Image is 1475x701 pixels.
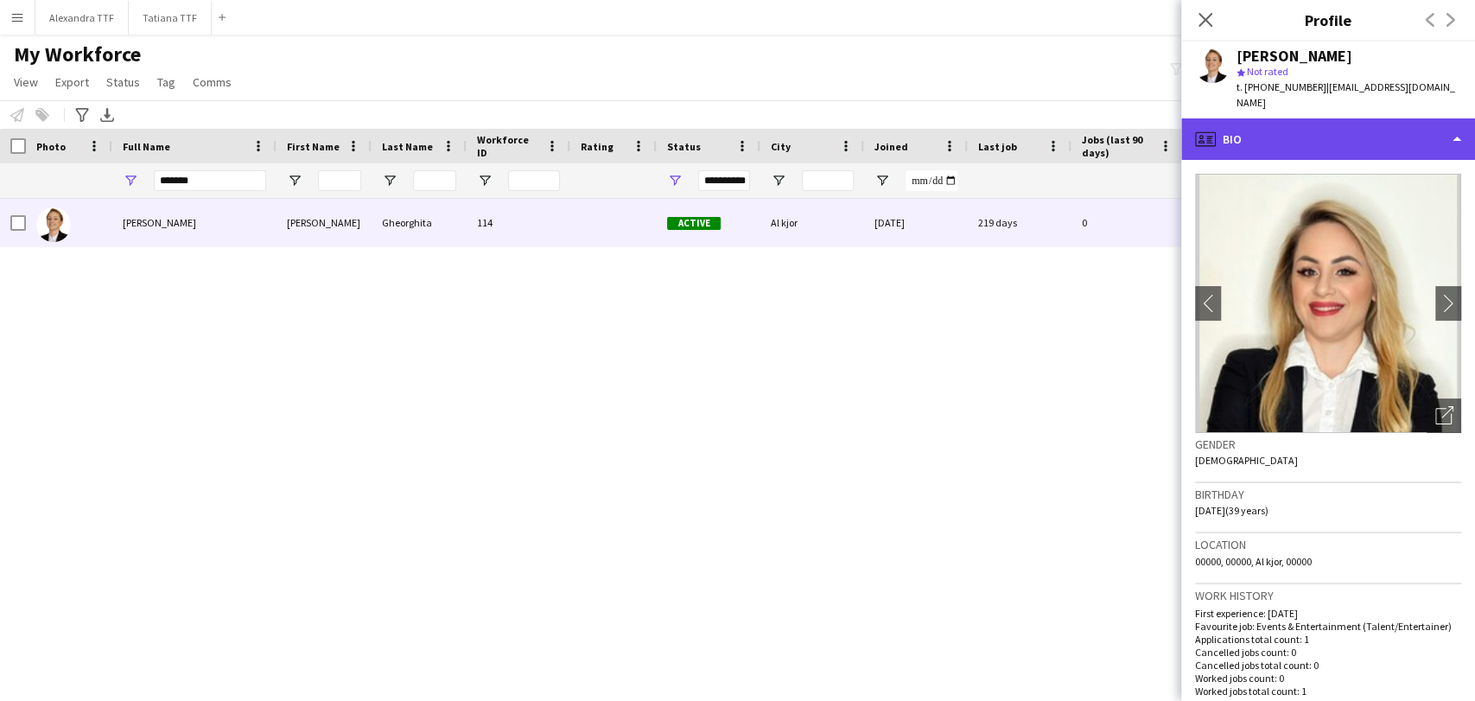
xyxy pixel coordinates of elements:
[287,173,302,188] button: Open Filter Menu
[72,105,92,125] app-action-btn: Advanced filters
[1071,199,1184,246] div: 0
[1247,65,1288,78] span: Not rated
[287,140,340,153] span: First Name
[1195,659,1461,672] p: Cancelled jobs total count: 0
[382,173,397,188] button: Open Filter Menu
[1195,607,1461,620] p: First experience: [DATE]
[1195,633,1461,646] p: Applications total count: 1
[477,133,539,159] span: Workforce ID
[1195,588,1461,603] h3: Work history
[1195,672,1461,685] p: Worked jobs count: 0
[1082,133,1153,159] span: Jobs (last 90 days)
[1195,620,1461,633] p: Favourite job: Events & Entertainment (Talent/Entertainer)
[667,217,721,230] span: Active
[771,140,791,153] span: City
[467,199,570,246] div: 114
[14,74,38,90] span: View
[1195,555,1312,568] span: 00000, 00000, Al kjor, 00000
[874,173,890,188] button: Open Filter Menu
[372,199,467,246] div: Gheorghita
[123,173,138,188] button: Open Filter Menu
[802,170,854,191] input: City Filter Input
[277,199,372,246] div: [PERSON_NAME]
[318,170,361,191] input: First Name Filter Input
[7,71,45,93] a: View
[508,170,560,191] input: Workforce ID Filter Input
[477,173,493,188] button: Open Filter Menu
[36,207,71,242] img: Tatiana Gheorghita
[150,71,182,93] a: Tag
[48,71,96,93] a: Export
[1195,685,1461,698] p: Worked jobs total count: 1
[97,105,118,125] app-action-btn: Export XLSX
[1237,80,1326,93] span: t. [PHONE_NUMBER]
[193,74,232,90] span: Comms
[55,74,89,90] span: Export
[154,170,266,191] input: Full Name Filter Input
[106,74,140,90] span: Status
[129,1,212,35] button: Tatiana TTF
[14,41,141,67] span: My Workforce
[186,71,238,93] a: Comms
[1181,9,1475,31] h3: Profile
[1237,80,1455,109] span: | [EMAIL_ADDRESS][DOMAIN_NAME]
[1195,454,1298,467] span: [DEMOGRAPHIC_DATA]
[1237,48,1352,64] div: [PERSON_NAME]
[413,170,456,191] input: Last Name Filter Input
[99,71,147,93] a: Status
[157,74,175,90] span: Tag
[1195,646,1461,659] p: Cancelled jobs count: 0
[667,173,683,188] button: Open Filter Menu
[1181,118,1475,160] div: Bio
[978,140,1017,153] span: Last job
[1195,537,1461,552] h3: Location
[1195,174,1461,433] img: Crew avatar or photo
[382,140,433,153] span: Last Name
[1195,504,1268,517] span: [DATE] (39 years)
[123,216,196,229] span: [PERSON_NAME]
[771,173,786,188] button: Open Filter Menu
[864,199,968,246] div: [DATE]
[760,199,864,246] div: Al kjor
[667,140,701,153] span: Status
[1195,487,1461,502] h3: Birthday
[581,140,614,153] span: Rating
[1427,398,1461,433] div: Open photos pop-in
[35,1,129,35] button: Alexandra TTF
[36,140,66,153] span: Photo
[874,140,908,153] span: Joined
[968,199,1071,246] div: 219 days
[906,170,957,191] input: Joined Filter Input
[123,140,170,153] span: Full Name
[1195,437,1461,452] h3: Gender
